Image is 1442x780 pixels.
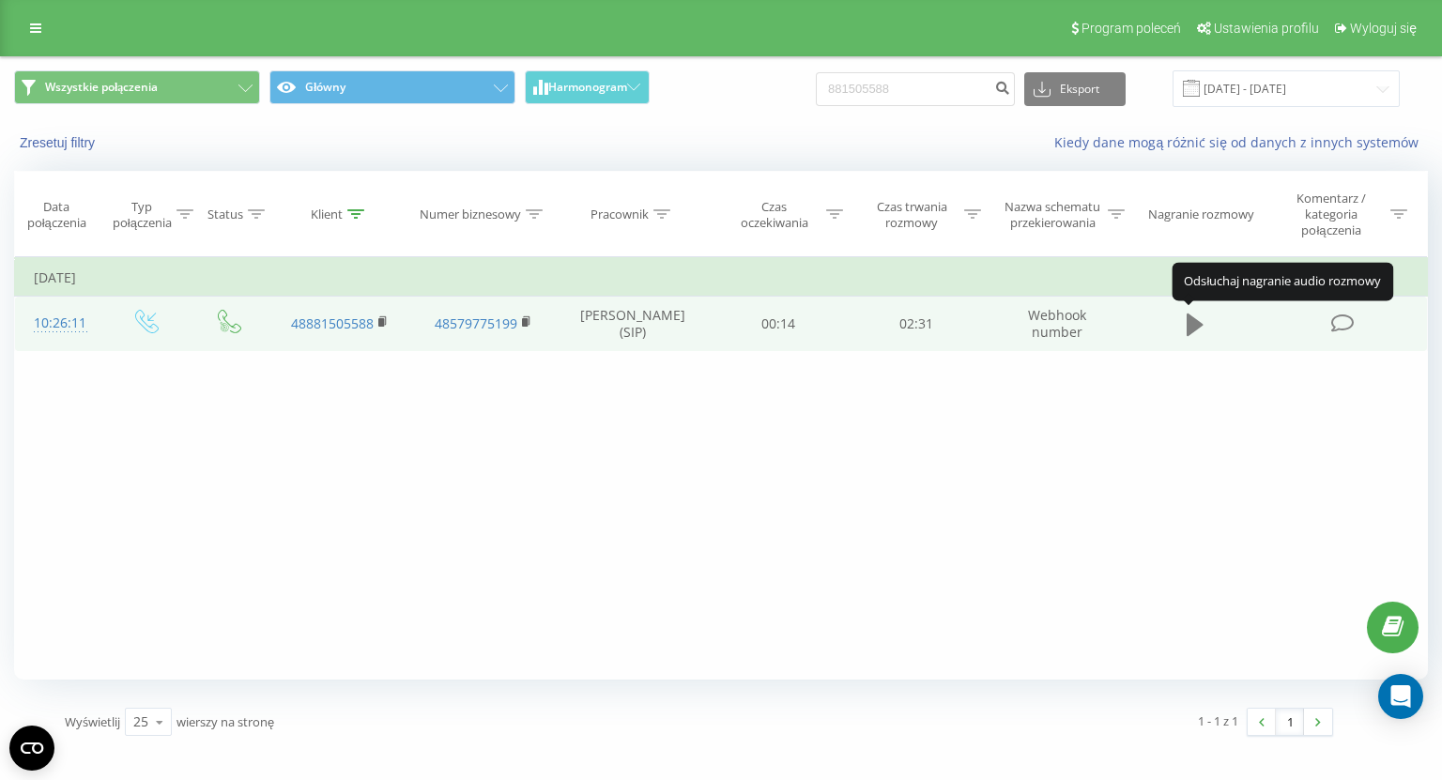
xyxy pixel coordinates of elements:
span: Wyloguj się [1350,21,1417,36]
span: Harmonogram [548,81,627,94]
td: [DATE] [15,259,1428,297]
span: Wszystkie połączenia [45,80,158,95]
td: [PERSON_NAME] (SIP) [555,297,710,351]
td: 00:14 [710,297,848,351]
a: 1 [1276,709,1304,735]
a: Kiedy dane mogą różnić się od danych z innych systemów [1054,133,1428,151]
button: Open CMP widget [9,726,54,771]
a: 48881505588 [291,314,374,332]
button: Wszystkie połączenia [14,70,260,104]
div: Typ połączenia [113,199,172,231]
div: Pracownik [591,206,649,222]
div: 25 [133,712,148,731]
div: Nazwa schematu przekierowania [1003,199,1103,231]
div: Czas trwania rozmowy [865,199,959,231]
td: 02:31 [848,297,986,351]
span: Program poleceń [1081,21,1181,36]
div: Numer biznesowy [420,206,521,222]
div: 10:26:11 [34,305,84,342]
button: Główny [269,70,515,104]
div: Czas oczekiwania [727,199,821,231]
span: wierszy na stronę [176,713,274,730]
div: Data połączenia [15,199,98,231]
div: Open Intercom Messenger [1378,674,1423,719]
div: Nagranie rozmowy [1148,206,1254,222]
div: 1 - 1 z 1 [1198,711,1238,730]
span: Ustawienia profilu [1214,21,1319,36]
div: Status [207,206,243,222]
div: Klient [311,206,343,222]
td: Webhook number [986,297,1129,351]
div: Odsłuchaj nagranie audio rozmowy [1172,263,1393,300]
span: Wyświetlij [65,713,120,730]
button: Eksport [1024,72,1126,106]
a: 48579775199 [435,314,517,332]
button: Harmonogram [525,70,650,104]
input: Wyszukiwanie według numeru [816,72,1015,106]
button: Zresetuj filtry [14,134,104,151]
div: Komentarz / kategoria połączenia [1276,191,1386,238]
